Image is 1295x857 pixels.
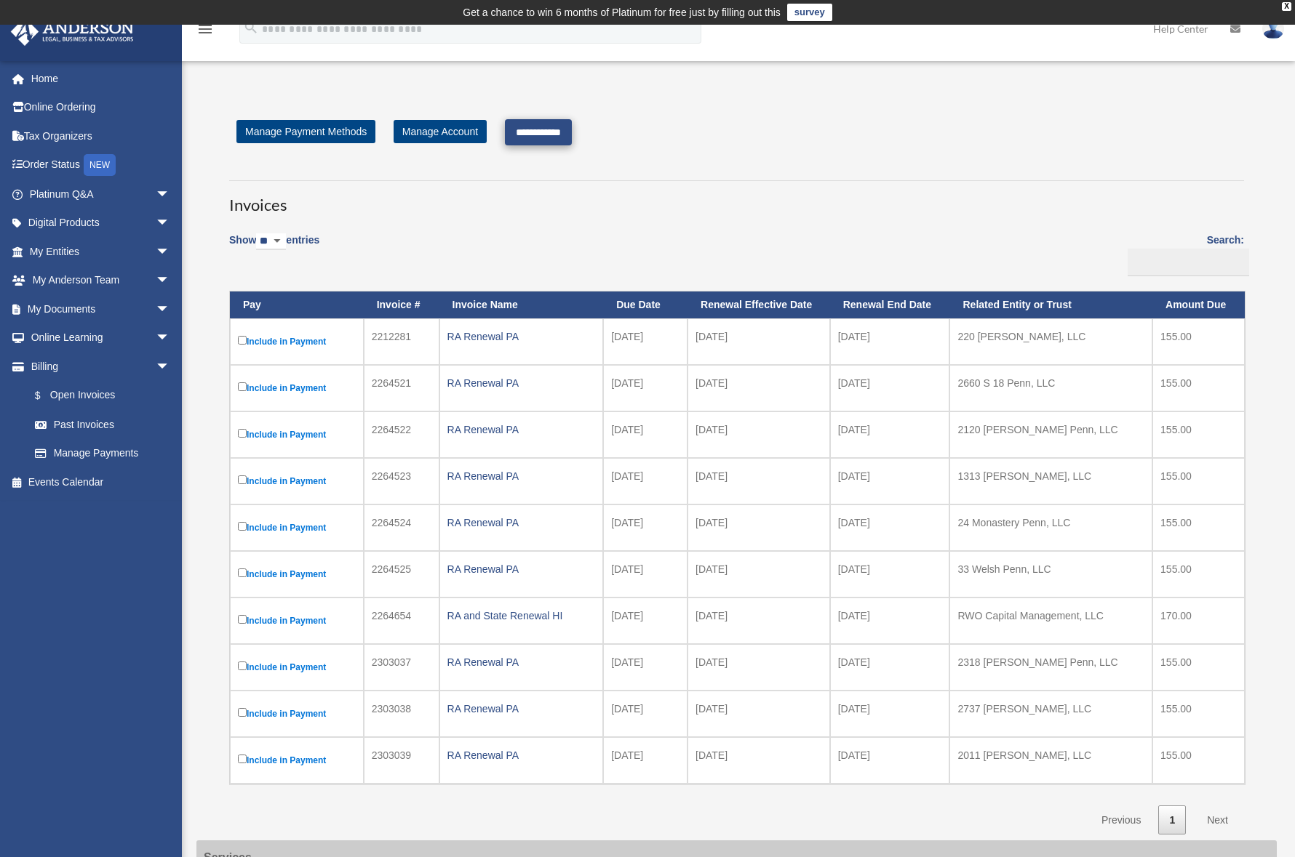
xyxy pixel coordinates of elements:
[156,266,185,296] span: arrow_drop_down
[364,318,439,365] td: 2212281
[830,504,950,551] td: [DATE]
[688,737,830,784] td: [DATE]
[20,381,178,411] a: $Open Invoices
[949,737,1152,784] td: 2011 [PERSON_NAME], LLC
[238,519,356,536] label: Include in Payment
[688,691,830,737] td: [DATE]
[394,120,487,143] a: Manage Account
[229,180,1244,217] h3: Invoices
[688,644,830,691] td: [DATE]
[1152,598,1245,644] td: 170.00
[949,365,1152,411] td: 2660 S 18 Penn, LLC
[949,598,1152,644] td: RWO Capital Management, LLC
[603,458,688,504] td: [DATE]
[949,504,1152,551] td: 24 Monastery Penn, LLC
[364,551,439,598] td: 2264525
[949,458,1152,504] td: 1313 [PERSON_NAME], LLC
[20,410,185,439] a: Past Invoices
[238,472,356,490] label: Include in Payment
[10,180,192,209] a: Platinum Q&Aarrow_drop_down
[230,291,364,318] th: Pay: activate to sort column descending
[688,458,830,504] td: [DATE]
[10,467,192,496] a: Events Calendar
[238,755,247,763] input: Include in Payment
[447,605,596,626] div: RA and State Renewal HI
[238,382,247,391] input: Include in Payment
[156,180,185,209] span: arrow_drop_down
[156,209,185,238] span: arrow_drop_down
[1152,551,1245,598] td: 155.00
[238,615,247,624] input: Include in Payment
[238,333,356,350] label: Include in Payment
[949,551,1152,598] td: 33 Welsh Penn, LLC
[688,411,830,458] td: [DATE]
[1152,411,1245,458] td: 155.00
[603,551,688,598] td: [DATE]
[447,419,596,440] div: RA Renewal PA
[10,64,192,93] a: Home
[688,504,830,551] td: [DATE]
[238,475,247,484] input: Include in Payment
[1262,18,1284,39] img: User Pic
[830,737,950,784] td: [DATE]
[238,612,356,629] label: Include in Payment
[238,708,247,717] input: Include in Payment
[229,231,319,265] label: Show entries
[156,294,185,324] span: arrow_drop_down
[364,504,439,551] td: 2264524
[949,411,1152,458] td: 2120 [PERSON_NAME] Penn, LLC
[447,512,596,533] div: RA Renewal PA
[238,661,247,670] input: Include in Payment
[447,326,596,347] div: RA Renewal PA
[830,598,950,644] td: [DATE]
[1152,644,1245,691] td: 155.00
[830,318,950,365] td: [DATE]
[1152,458,1245,504] td: 155.00
[688,551,830,598] td: [DATE]
[10,209,192,238] a: Digital Productsarrow_drop_down
[830,691,950,737] td: [DATE]
[949,291,1152,318] th: Related Entity or Trust: activate to sort column ascending
[603,365,688,411] td: [DATE]
[949,318,1152,365] td: 220 [PERSON_NAME], LLC
[603,318,688,365] td: [DATE]
[949,691,1152,737] td: 2737 [PERSON_NAME], LLC
[688,291,830,318] th: Renewal Effective Date: activate to sort column ascending
[10,323,192,353] a: Online Learningarrow_drop_down
[364,644,439,691] td: 2303037
[1152,737,1245,784] td: 155.00
[238,752,356,769] label: Include in Payment
[447,559,596,579] div: RA Renewal PA
[830,411,950,458] td: [DATE]
[10,266,192,295] a: My Anderson Teamarrow_drop_down
[1091,805,1152,835] a: Previous
[787,4,832,21] a: survey
[196,25,214,38] a: menu
[256,233,286,250] select: Showentries
[830,291,950,318] th: Renewal End Date: activate to sort column ascending
[603,291,688,318] th: Due Date: activate to sort column ascending
[603,644,688,691] td: [DATE]
[603,691,688,737] td: [DATE]
[949,644,1152,691] td: 2318 [PERSON_NAME] Penn, LLC
[439,291,604,318] th: Invoice Name: activate to sort column ascending
[364,691,439,737] td: 2303038
[238,659,356,676] label: Include in Payment
[688,365,830,411] td: [DATE]
[463,4,781,21] div: Get a chance to win 6 months of Platinum for free just by filling out this
[243,20,259,36] i: search
[447,699,596,719] div: RA Renewal PA
[364,598,439,644] td: 2264654
[10,237,192,266] a: My Entitiesarrow_drop_down
[238,336,247,345] input: Include in Payment
[7,17,138,46] img: Anderson Advisors Platinum Portal
[238,522,247,531] input: Include in Payment
[1128,249,1249,276] input: Search:
[830,644,950,691] td: [DATE]
[10,93,192,122] a: Online Ordering
[236,120,375,143] a: Manage Payment Methods
[364,737,439,784] td: 2303039
[603,598,688,644] td: [DATE]
[1152,291,1245,318] th: Amount Due: activate to sort column ascending
[43,387,50,405] span: $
